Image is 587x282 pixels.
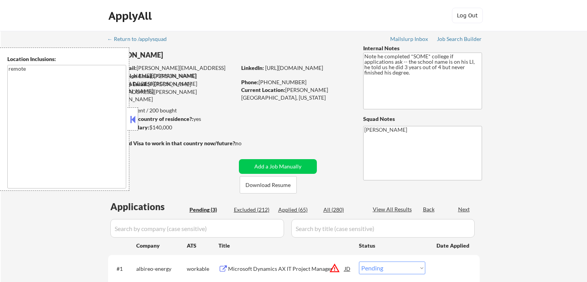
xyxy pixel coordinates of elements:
div: albireo-energy [136,265,187,273]
button: warning_amber [329,263,340,274]
strong: Phone: [241,79,259,85]
div: [PERSON_NAME][EMAIL_ADDRESS][PERSON_NAME][DOMAIN_NAME] [108,72,236,95]
strong: Current Location: [241,87,285,93]
div: Applications [110,202,187,211]
strong: Will need Visa to work in that country now/future?: [108,140,237,146]
a: ← Return to /applysquad [107,36,174,44]
div: Mailslurp Inbox [390,36,429,42]
div: All (280) [323,206,362,214]
div: Job Search Builder [437,36,482,42]
button: Log Out [452,8,483,23]
button: Add a Job Manually [239,159,317,174]
input: Search by title (case sensitive) [291,219,475,238]
div: [PERSON_NAME][EMAIL_ADDRESS][PERSON_NAME][DOMAIN_NAME] [108,64,236,79]
div: Next [458,206,470,213]
div: Microsoft Dynamics AX IT Project Manager [228,265,345,273]
div: Title [218,242,352,250]
div: Location Inclusions: [7,55,126,63]
div: Status [359,238,425,252]
div: Company [136,242,187,250]
div: ApplyAll [108,9,154,22]
div: $140,000 [108,124,236,131]
div: workable [187,265,218,273]
div: [PERSON_NAME] [108,50,267,60]
a: [URL][DOMAIN_NAME] [265,65,323,71]
div: [PERSON_NAME][EMAIL_ADDRESS][PERSON_NAME][DOMAIN_NAME] [108,80,236,103]
div: View All Results [373,206,414,213]
div: Excluded (212) [234,206,272,214]
div: Internal Notes [363,44,482,52]
div: yes [108,115,234,123]
input: Search by company (case sensitive) [110,219,284,238]
div: Date Applied [436,242,470,250]
strong: LinkedIn: [241,65,264,71]
strong: Can work in country of residence?: [108,116,193,122]
div: JD [344,262,352,275]
div: #1 [117,265,130,273]
a: Mailslurp Inbox [390,36,429,44]
div: 65 sent / 200 bought [108,107,236,114]
a: Job Search Builder [437,36,482,44]
div: ATS [187,242,218,250]
div: [PERSON_NAME][GEOGRAPHIC_DATA], [US_STATE] [241,86,350,101]
div: Back [423,206,435,213]
div: ← Return to /applysquad [107,36,174,42]
button: Download Resume [240,176,297,194]
div: no [235,139,257,147]
div: Pending (3) [189,206,228,214]
div: Applied (65) [278,206,317,214]
div: [PHONE_NUMBER] [241,78,350,86]
div: Squad Notes [363,115,482,123]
